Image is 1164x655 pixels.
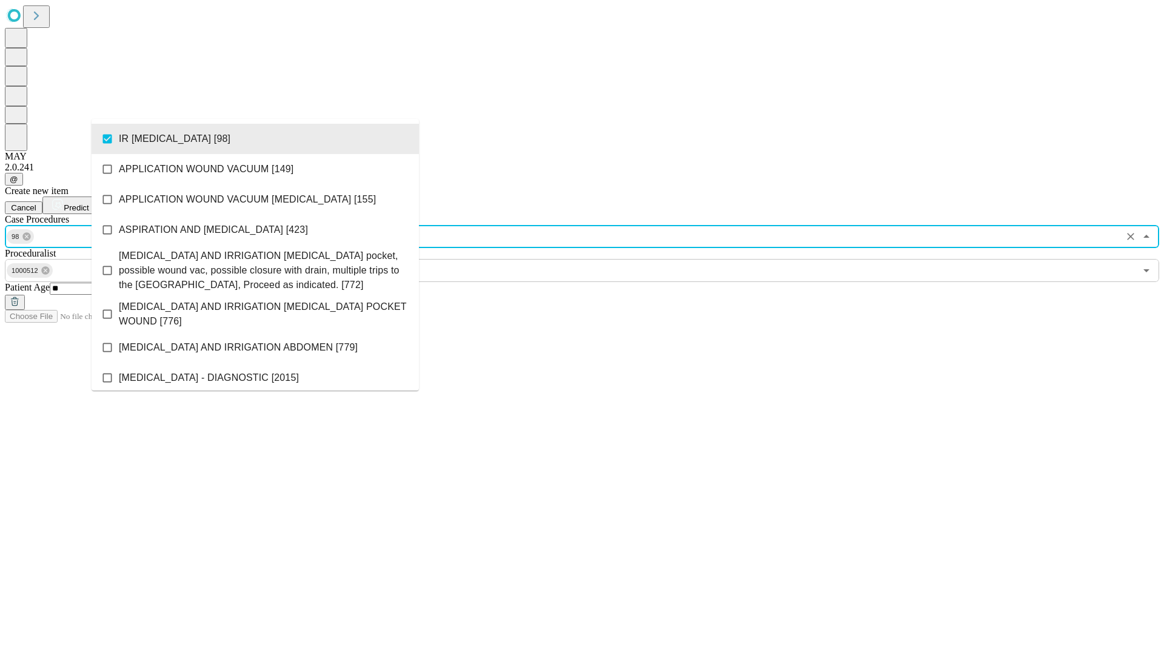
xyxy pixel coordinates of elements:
[119,162,293,176] span: APPLICATION WOUND VACUUM [149]
[119,340,358,355] span: [MEDICAL_DATA] AND IRRIGATION ABDOMEN [779]
[5,173,23,186] button: @
[119,223,308,237] span: ASPIRATION AND [MEDICAL_DATA] [423]
[7,230,24,244] span: 98
[5,214,69,224] span: Scheduled Procedure
[1138,262,1155,279] button: Open
[119,300,409,329] span: [MEDICAL_DATA] AND IRRIGATION [MEDICAL_DATA] POCKET WOUND [776]
[119,132,230,146] span: IR [MEDICAL_DATA] [98]
[5,162,1159,173] div: 2.0.241
[5,186,69,196] span: Create new item
[119,249,409,292] span: [MEDICAL_DATA] AND IRRIGATION [MEDICAL_DATA] pocket, possible wound vac, possible closure with dr...
[119,371,299,385] span: [MEDICAL_DATA] - DIAGNOSTIC [2015]
[1138,228,1155,245] button: Close
[11,203,36,212] span: Cancel
[5,201,42,214] button: Cancel
[119,192,376,207] span: APPLICATION WOUND VACUUM [MEDICAL_DATA] [155]
[42,196,98,214] button: Predict
[7,263,53,278] div: 1000512
[5,282,50,292] span: Patient Age
[5,248,56,258] span: Proceduralist
[5,151,1159,162] div: MAY
[64,203,89,212] span: Predict
[7,264,43,278] span: 1000512
[1122,228,1139,245] button: Clear
[10,175,18,184] span: @
[7,229,34,244] div: 98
